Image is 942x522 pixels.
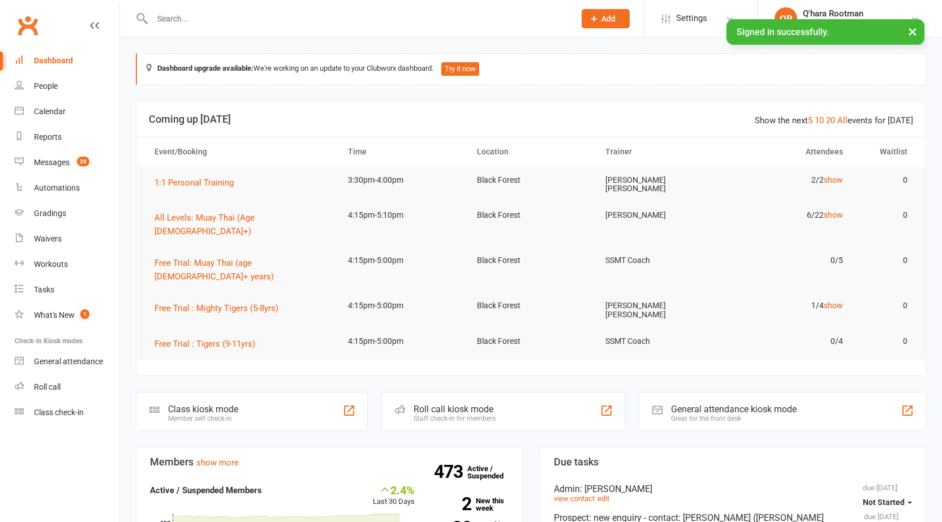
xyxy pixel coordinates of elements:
[441,62,479,76] button: Try it now
[15,374,119,400] a: Roll call
[34,408,84,417] div: Class check-in
[154,213,255,236] span: All Levels: Muay Thai (Age [DEMOGRAPHIC_DATA]+)
[853,328,918,355] td: 0
[34,158,70,167] div: Messages
[724,167,853,193] td: 2/2
[582,9,630,28] button: Add
[724,292,853,319] td: 1/4
[595,292,724,328] td: [PERSON_NAME] [PERSON_NAME]
[338,292,467,319] td: 4:15pm-5:00pm
[154,303,278,313] span: Free Trial : Mighty Tigers (5-8yrs)
[338,137,467,166] th: Time
[467,456,517,488] a: 473Active / Suspended
[595,247,724,274] td: SSMT Coach
[808,115,812,126] a: 5
[15,400,119,425] a: Class kiosk mode
[338,202,467,228] td: 4:15pm-5:10pm
[34,357,103,366] div: General attendance
[414,415,496,422] div: Staff check-in for members
[824,175,843,184] a: show
[15,349,119,374] a: General attendance kiosk mode
[601,14,616,23] span: Add
[863,498,905,507] span: Not Started
[467,202,596,228] td: Black Forest
[824,301,843,310] a: show
[77,157,89,166] span: 28
[837,115,848,126] a: All
[15,226,119,252] a: Waivers
[853,292,918,319] td: 0
[676,6,707,31] span: Settings
[803,19,910,29] div: Southside Muay Thai & Fitness
[554,456,913,468] h3: Due tasks
[414,404,496,415] div: Roll call kiosk mode
[863,492,912,512] button: Not Started
[373,484,415,508] div: Last 30 Days
[34,285,54,294] div: Tasks
[467,167,596,193] td: Black Forest
[15,303,119,328] a: What's New1
[196,458,239,468] a: show more
[34,310,75,320] div: What's New
[595,167,724,202] td: [PERSON_NAME] [PERSON_NAME]
[157,64,253,72] strong: Dashboard upgrade available:
[467,292,596,319] td: Black Forest
[150,456,509,468] h3: Members
[432,495,471,512] strong: 2
[149,11,567,27] input: Search...
[597,494,609,503] a: edit
[80,309,89,319] span: 1
[467,328,596,355] td: Black Forest
[724,247,853,274] td: 0/5
[595,328,724,355] td: SSMT Coach
[34,382,61,391] div: Roll call
[15,74,119,99] a: People
[853,247,918,274] td: 0
[154,211,328,238] button: All Levels: Muay Thai (Age [DEMOGRAPHIC_DATA]+)
[136,53,926,85] div: We're working on an update to your Clubworx dashboard.
[154,301,286,315] button: Free Trial : Mighty Tigers (5-8yrs)
[14,11,42,40] a: Clubworx
[34,183,80,192] div: Automations
[338,247,467,274] td: 4:15pm-5:00pm
[595,202,724,228] td: [PERSON_NAME]
[853,137,918,166] th: Waitlist
[338,167,467,193] td: 3:30pm-4:00pm
[467,137,596,166] th: Location
[824,210,843,219] a: show
[434,463,467,480] strong: 473
[154,256,328,283] button: Free Trial: Muay Thai (age [DEMOGRAPHIC_DATA]+ years)
[15,277,119,303] a: Tasks
[154,337,263,351] button: Free Trial : Tigers (9-11yrs)
[34,209,66,218] div: Gradings
[338,328,467,355] td: 4:15pm-5:00pm
[34,132,62,141] div: Reports
[724,202,853,228] td: 6/22
[15,99,119,124] a: Calendar
[154,178,234,188] span: 1:1 Personal Training
[34,107,66,116] div: Calendar
[554,484,913,494] div: Admin
[803,8,910,19] div: Q'hara Rootman
[150,485,262,495] strong: Active / Suspended Members
[671,415,797,422] div: Great for the front desk
[15,124,119,150] a: Reports
[144,137,338,166] th: Event/Booking
[580,484,652,494] span: : [PERSON_NAME]
[373,484,415,496] div: 2.4%
[826,115,835,126] a: 20
[815,115,824,126] a: 10
[154,176,242,189] button: 1:1 Personal Training
[34,56,73,65] div: Dashboard
[154,258,274,282] span: Free Trial: Muay Thai (age [DEMOGRAPHIC_DATA]+ years)
[168,415,238,422] div: Member self check-in
[595,137,724,166] th: Trainer
[15,150,119,175] a: Messages 28
[34,234,62,243] div: Waivers
[168,404,238,415] div: Class kiosk mode
[902,19,923,44] button: ×
[15,48,119,74] a: Dashboard
[467,247,596,274] td: Black Forest
[853,202,918,228] td: 0
[15,175,119,201] a: Automations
